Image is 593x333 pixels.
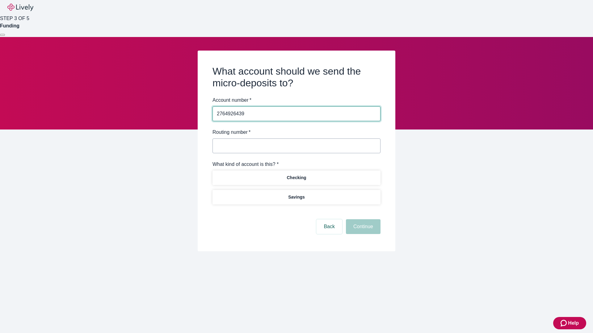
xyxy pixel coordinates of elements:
[561,319,568,327] svg: Zendesk support icon
[287,175,306,181] p: Checking
[553,317,586,329] button: Zendesk support iconHelp
[316,219,342,234] button: Back
[288,194,305,200] p: Savings
[212,190,381,204] button: Savings
[212,161,279,168] label: What kind of account is this? *
[212,97,251,104] label: Account number
[212,129,250,136] label: Routing number
[212,171,381,185] button: Checking
[7,4,33,11] img: Lively
[568,319,579,327] span: Help
[212,65,381,89] h2: What account should we send the micro-deposits to?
